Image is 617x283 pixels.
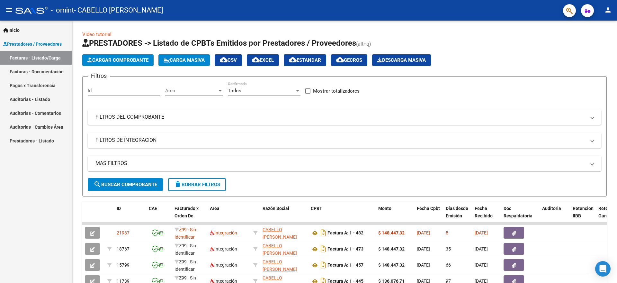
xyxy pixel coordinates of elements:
[570,202,596,230] datatable-header-cell: Retencion IIBB
[174,243,196,256] span: Z99 - Sin Identificar
[336,57,362,63] span: Gecros
[308,202,376,230] datatable-header-cell: CPBT
[158,54,210,66] button: Carga Masiva
[263,226,306,240] div: 20318153222
[378,230,405,235] strong: $ 148.447,32
[327,247,363,252] strong: Factura A: 1 - 473
[74,3,163,17] span: - CABELLO [PERSON_NAME]
[210,206,219,211] span: Area
[88,109,601,125] mat-expansion-panel-header: FILTROS DEL COMPROBANTE
[475,230,488,235] span: [DATE]
[377,57,426,63] span: Descarga Masiva
[168,178,226,191] button: Borrar Filtros
[378,206,391,211] span: Monto
[417,246,430,251] span: [DATE]
[475,262,488,268] span: [DATE]
[319,244,327,254] i: Descargar documento
[446,230,448,235] span: 5
[542,206,561,211] span: Auditoria
[289,56,297,64] mat-icon: cloud_download
[220,56,228,64] mat-icon: cloud_download
[95,160,586,167] mat-panel-title: MAS FILTROS
[263,258,306,272] div: 20318153222
[88,132,601,148] mat-expansion-panel-header: FILTROS DE INTEGRACION
[210,246,237,251] span: Integración
[263,242,306,256] div: 20318153222
[149,206,157,211] span: CAE
[540,202,570,230] datatable-header-cell: Auditoria
[247,54,279,66] button: EXCEL
[146,202,172,230] datatable-header-cell: CAE
[604,6,612,14] mat-icon: person
[263,206,289,211] span: Razón Social
[174,182,220,187] span: Borrar Filtros
[117,262,130,268] span: 15799
[210,230,237,235] span: Integración
[228,88,241,94] span: Todos
[284,54,326,66] button: Estandar
[174,180,182,188] mat-icon: delete
[220,57,237,63] span: CSV
[263,227,297,240] span: CABELLO [PERSON_NAME]
[210,262,237,268] span: Integración
[3,27,20,34] span: Inicio
[289,57,321,63] span: Estandar
[331,54,367,66] button: Gecros
[263,259,297,272] span: CABELLO [PERSON_NAME]
[252,56,260,64] mat-icon: cloud_download
[446,262,451,268] span: 66
[260,202,308,230] datatable-header-cell: Razón Social
[417,206,440,211] span: Fecha Cpbt
[51,3,74,17] span: - omint
[174,259,196,272] span: Z99 - Sin Identificar
[88,178,163,191] button: Buscar Comprobante
[117,230,130,235] span: 21937
[336,56,344,64] mat-icon: cloud_download
[443,202,472,230] datatable-header-cell: Días desde Emisión
[94,180,101,188] mat-icon: search
[172,202,207,230] datatable-header-cell: Facturado x Orden De
[82,32,112,37] a: Video tutorial
[319,260,327,270] i: Descargar documento
[165,88,217,94] span: Area
[207,202,251,230] datatable-header-cell: Area
[117,206,121,211] span: ID
[5,6,13,14] mat-icon: menu
[356,41,371,47] span: (alt+q)
[82,39,356,48] span: PRESTADORES -> Listado de CPBTs Emitidos por Prestadores / Proveedores
[417,230,430,235] span: [DATE]
[504,206,532,218] span: Doc Respaldatoria
[95,137,586,144] mat-panel-title: FILTROS DE INTEGRACION
[501,202,540,230] datatable-header-cell: Doc Respaldatoria
[82,54,154,66] button: Cargar Comprobante
[252,57,274,63] span: EXCEL
[372,54,431,66] app-download-masive: Descarga masiva de comprobantes (adjuntos)
[3,41,62,48] span: Prestadores / Proveedores
[472,202,501,230] datatable-header-cell: Fecha Recibido
[114,202,146,230] datatable-header-cell: ID
[573,206,594,218] span: Retencion IIBB
[117,246,130,251] span: 18767
[313,87,360,95] span: Mostrar totalizadores
[327,231,363,236] strong: Factura A: 1 - 482
[446,246,451,251] span: 35
[417,262,430,268] span: [DATE]
[327,263,363,268] strong: Factura A: 1 - 457
[475,246,488,251] span: [DATE]
[376,202,414,230] datatable-header-cell: Monto
[164,57,205,63] span: Carga Masiva
[595,261,611,277] div: Open Intercom Messenger
[215,54,242,66] button: CSV
[94,182,157,187] span: Buscar Comprobante
[174,206,199,218] span: Facturado x Orden De
[88,156,601,171] mat-expansion-panel-header: MAS FILTROS
[372,54,431,66] button: Descarga Masiva
[378,262,405,268] strong: $ 148.447,32
[414,202,443,230] datatable-header-cell: Fecha Cpbt
[95,114,586,121] mat-panel-title: FILTROS DEL COMPROBANTE
[174,227,196,240] span: Z99 - Sin Identificar
[475,206,493,218] span: Fecha Recibido
[319,228,327,238] i: Descargar documento
[378,246,405,251] strong: $ 148.447,32
[87,57,148,63] span: Cargar Comprobante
